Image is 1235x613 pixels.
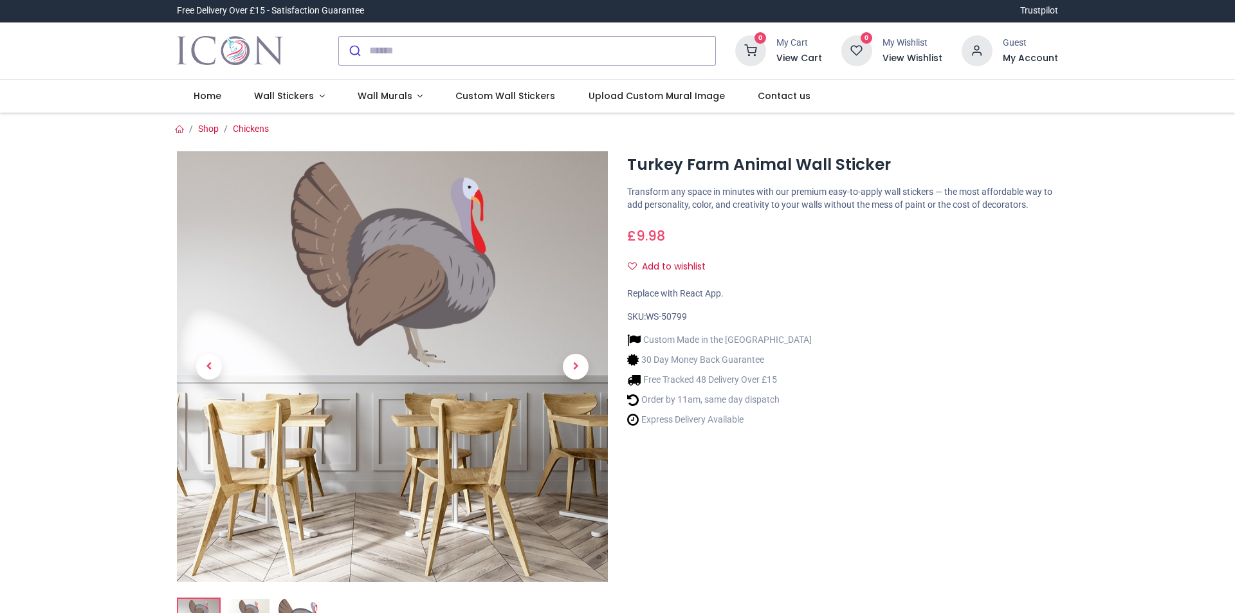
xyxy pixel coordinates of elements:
i: Add to wishlist [628,262,637,271]
div: Free Delivery Over £15 - Satisfaction Guarantee [177,5,364,17]
li: Order by 11am, same day dispatch [627,393,812,407]
li: Express Delivery Available [627,413,812,426]
li: Free Tracked 48 Delivery Over £15 [627,373,812,387]
div: My Wishlist [883,37,942,50]
button: Add to wishlistAdd to wishlist [627,256,717,278]
div: My Cart [776,37,822,50]
span: Custom Wall Stickers [455,89,555,102]
a: Wall Stickers [237,80,341,113]
span: Home [194,89,221,102]
span: Contact us [758,89,810,102]
a: Previous [177,215,241,517]
p: Transform any space in minutes with our premium easy-to-apply wall stickers — the most affordable... [627,186,1058,211]
sup: 0 [861,32,873,44]
a: 0 [841,44,872,55]
div: Guest [1003,37,1058,50]
li: Custom Made in the [GEOGRAPHIC_DATA] [627,333,812,347]
a: View Wishlist [883,52,942,65]
span: Previous [196,354,222,380]
h1: Turkey Farm Animal Wall Sticker [627,154,1058,176]
span: Wall Murals [358,89,412,102]
div: SKU: [627,311,1058,324]
a: My Account [1003,52,1058,65]
a: 0 [735,44,766,55]
a: Trustpilot [1020,5,1058,17]
span: Next [563,354,589,380]
span: £ [627,226,665,245]
span: 9.98 [636,226,665,245]
div: Replace with React App. [627,288,1058,300]
a: View Cart [776,52,822,65]
button: Submit [339,37,369,65]
li: 30 Day Money Back Guarantee [627,353,812,367]
a: Chickens [233,124,269,134]
a: Shop [198,124,219,134]
img: Icon Wall Stickers [177,33,283,69]
span: Upload Custom Mural Image [589,89,725,102]
a: Logo of Icon Wall Stickers [177,33,283,69]
a: Wall Murals [341,80,439,113]
sup: 0 [755,32,767,44]
span: WS-50799 [646,311,687,322]
img: Turkey Farm Animal Wall Sticker [177,151,608,582]
span: Wall Stickers [254,89,314,102]
a: Next [544,215,608,517]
